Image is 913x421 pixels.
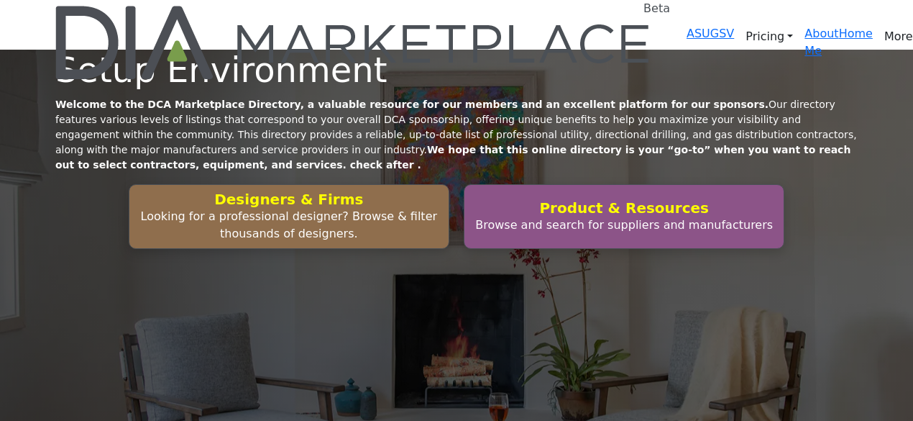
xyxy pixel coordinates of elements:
a: About Me [804,27,838,58]
a: ASUGSV [687,27,734,40]
a: Beta [55,6,652,79]
strong: We hope that this online directory is your “go-to” when you want to reach out to select contracto... [55,144,850,171]
a: Pricing [734,25,804,48]
p: Looking for a professional designer? Browse & filter thousands of designers. [134,208,444,243]
h2: Designers & Firms [134,191,444,208]
h6: Beta [643,1,670,15]
button: Designers & Firms Looking for a professional designer? Browse & filter thousands of designers. [129,184,449,249]
p: Browse and search for suppliers and manufacturers [469,217,779,234]
h2: Product & Resources [469,199,779,217]
button: Product & Resources Browse and search for suppliers and manufacturers [464,184,784,249]
img: Site Logo [55,6,652,79]
p: Our directory features various levels of listings that correspond to your overall DCA sponsorship... [55,97,858,173]
a: Home [839,27,873,40]
strong: Welcome to the DCA Marketplace Directory, a valuable resource for our members and an excellent pl... [55,99,769,110]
